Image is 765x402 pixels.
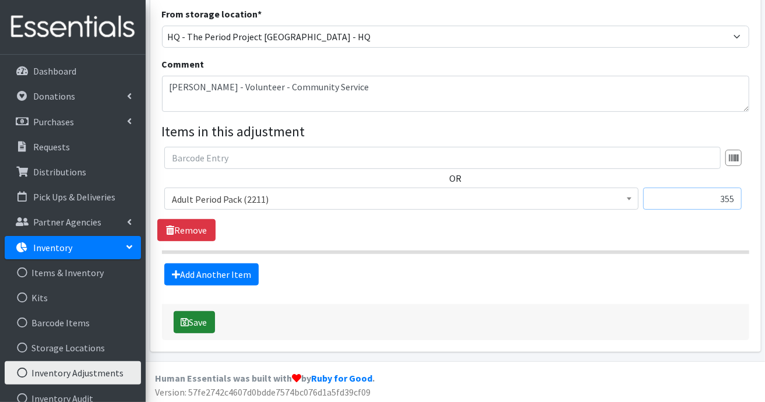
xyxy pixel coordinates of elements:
a: Inventory Adjustments [5,361,141,385]
a: Inventory [5,236,141,259]
input: Barcode Entry [164,147,721,169]
span: Adult Period Pack (2211) [172,191,631,207]
a: Pick Ups & Deliveries [5,185,141,209]
button: Save [174,311,215,333]
a: Partner Agencies [5,210,141,234]
p: Pick Ups & Deliveries [33,191,115,203]
strong: Human Essentials was built with by . [155,372,375,384]
a: Distributions [5,160,141,184]
a: Barcode Items [5,311,141,334]
legend: Items in this adjustment [162,121,749,142]
abbr: required [258,8,262,20]
a: Donations [5,84,141,108]
a: Remove [157,219,216,241]
a: Dashboard [5,59,141,83]
p: Distributions [33,166,86,178]
p: Inventory [33,242,72,253]
a: Purchases [5,110,141,133]
input: Quantity [643,188,742,210]
p: Partner Agencies [33,216,101,228]
p: Donations [33,90,75,102]
p: Dashboard [33,65,76,77]
span: Version: 57fe2742c4607d0bdde7574bc076d1a5fd39cf09 [155,386,371,398]
a: Storage Locations [5,336,141,359]
label: From storage location [162,7,262,21]
p: Purchases [33,116,74,128]
a: Kits [5,286,141,309]
a: Items & Inventory [5,261,141,284]
a: Requests [5,135,141,158]
p: Requests [33,141,70,153]
a: Add Another Item [164,263,259,285]
img: HumanEssentials [5,8,141,47]
label: OR [449,171,461,185]
a: Ruby for Good [311,372,372,384]
label: Comment [162,57,205,71]
span: Adult Period Pack (2211) [164,188,639,210]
